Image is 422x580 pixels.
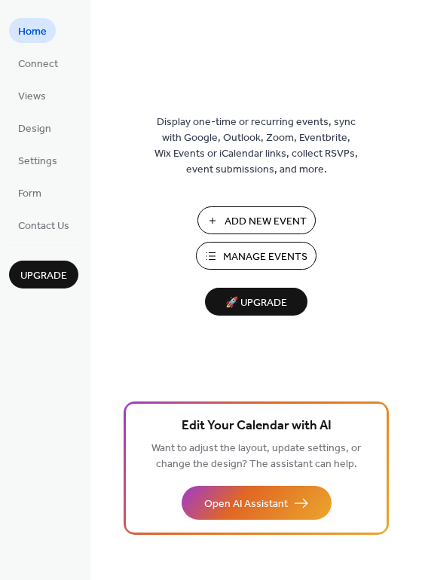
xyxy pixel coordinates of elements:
[9,115,60,140] a: Design
[20,268,67,284] span: Upgrade
[9,83,55,108] a: Views
[9,18,56,43] a: Home
[196,242,316,270] button: Manage Events
[205,288,307,316] button: 🚀 Upgrade
[204,496,288,512] span: Open AI Assistant
[151,438,361,475] span: Want to adjust the layout, update settings, or change the design? The assistant can help.
[18,24,47,40] span: Home
[18,186,41,202] span: Form
[18,218,69,234] span: Contact Us
[225,214,307,230] span: Add New Event
[214,293,298,313] span: 🚀 Upgrade
[182,416,332,437] span: Edit Your Calendar with AI
[9,212,78,237] a: Contact Us
[18,56,58,72] span: Connect
[9,148,66,172] a: Settings
[197,206,316,234] button: Add New Event
[9,50,67,75] a: Connect
[9,261,78,288] button: Upgrade
[18,154,57,169] span: Settings
[154,114,358,178] span: Display one-time or recurring events, sync with Google, Outlook, Zoom, Eventbrite, Wix Events or ...
[9,180,50,205] a: Form
[223,249,307,265] span: Manage Events
[18,121,51,137] span: Design
[182,486,332,520] button: Open AI Assistant
[18,89,46,105] span: Views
